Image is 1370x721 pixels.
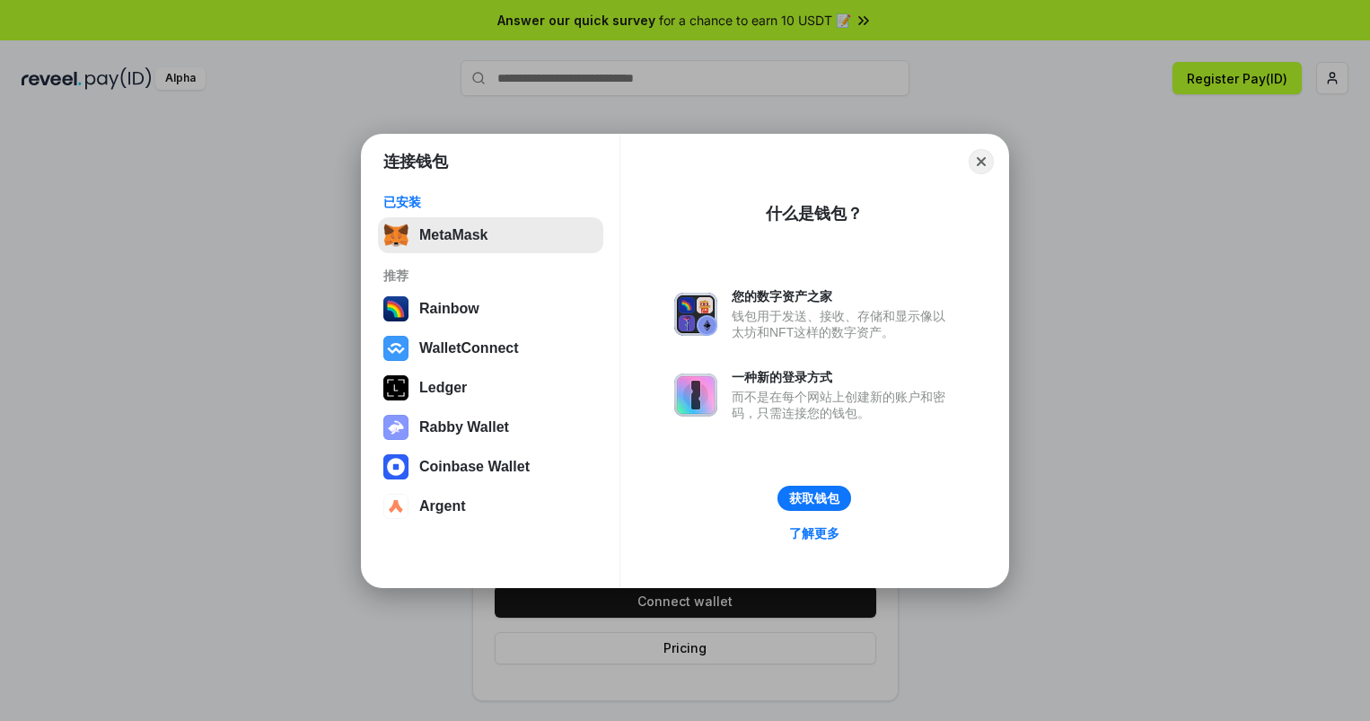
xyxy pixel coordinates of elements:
button: Ledger [378,370,603,406]
button: MetaMask [378,217,603,253]
button: Close [969,149,994,174]
div: 了解更多 [789,525,839,541]
div: Coinbase Wallet [419,459,530,475]
div: 您的数字资产之家 [732,288,954,304]
button: WalletConnect [378,330,603,366]
div: 已安装 [383,194,598,210]
img: svg+xml,%3Csvg%20width%3D%22120%22%20height%3D%22120%22%20viewBox%3D%220%200%20120%20120%22%20fil... [383,296,408,321]
div: 一种新的登录方式 [732,369,954,385]
a: 了解更多 [778,522,850,545]
div: MetaMask [419,227,487,243]
div: Ledger [419,380,467,396]
div: WalletConnect [419,340,519,356]
button: 获取钱包 [777,486,851,511]
button: Coinbase Wallet [378,449,603,485]
img: svg+xml,%3Csvg%20xmlns%3D%22http%3A%2F%2Fwww.w3.org%2F2000%2Fsvg%22%20width%3D%2228%22%20height%3... [383,375,408,400]
button: Rabby Wallet [378,409,603,445]
img: svg+xml,%3Csvg%20xmlns%3D%22http%3A%2F%2Fwww.w3.org%2F2000%2Fsvg%22%20fill%3D%22none%22%20viewBox... [674,374,717,417]
img: svg+xml,%3Csvg%20xmlns%3D%22http%3A%2F%2Fwww.w3.org%2F2000%2Fsvg%22%20fill%3D%22none%22%20viewBox... [674,293,717,336]
div: Argent [419,498,466,514]
div: 而不是在每个网站上创建新的账户和密码，只需连接您的钱包。 [732,389,954,421]
div: Rabby Wallet [419,419,509,435]
img: svg+xml,%3Csvg%20fill%3D%22none%22%20height%3D%2233%22%20viewBox%3D%220%200%2035%2033%22%20width%... [383,223,408,248]
div: 什么是钱包？ [766,203,863,224]
button: Rainbow [378,291,603,327]
img: svg+xml,%3Csvg%20width%3D%2228%22%20height%3D%2228%22%20viewBox%3D%220%200%2028%2028%22%20fill%3D... [383,454,408,479]
div: 推荐 [383,268,598,284]
button: Argent [378,488,603,524]
div: 钱包用于发送、接收、存储和显示像以太坊和NFT这样的数字资产。 [732,308,954,340]
div: Rainbow [419,301,479,317]
img: svg+xml,%3Csvg%20xmlns%3D%22http%3A%2F%2Fwww.w3.org%2F2000%2Fsvg%22%20fill%3D%22none%22%20viewBox... [383,415,408,440]
img: svg+xml,%3Csvg%20width%3D%2228%22%20height%3D%2228%22%20viewBox%3D%220%200%2028%2028%22%20fill%3D... [383,494,408,519]
h1: 连接钱包 [383,151,448,172]
img: svg+xml,%3Csvg%20width%3D%2228%22%20height%3D%2228%22%20viewBox%3D%220%200%2028%2028%22%20fill%3D... [383,336,408,361]
div: 获取钱包 [789,490,839,506]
